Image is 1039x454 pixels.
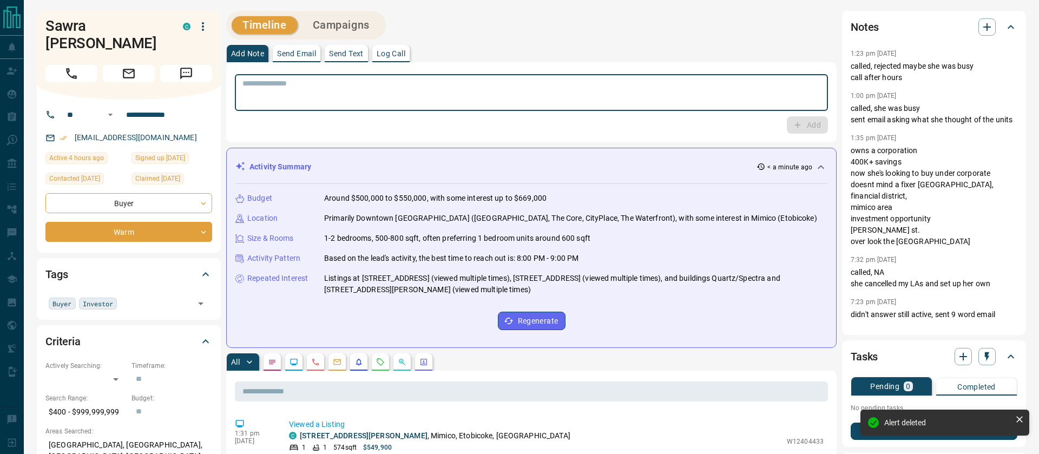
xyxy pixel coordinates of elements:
[300,430,570,442] p: , Mimico, Etobicoke, [GEOGRAPHIC_DATA]
[231,50,264,57] p: Add Note
[83,298,114,309] span: Investor
[851,134,897,142] p: 1:35 pm [DATE]
[851,50,897,57] p: 1:23 pm [DATE]
[268,358,277,366] svg: Notes
[247,253,300,264] p: Activity Pattern
[290,358,298,366] svg: Lead Browsing Activity
[851,423,1017,440] button: New Task
[45,393,126,403] p: Search Range:
[232,16,298,34] button: Timeline
[398,358,406,366] svg: Opportunities
[45,261,212,287] div: Tags
[884,418,1011,427] div: Alert deleted
[235,437,273,445] p: [DATE]
[247,273,308,284] p: Repeated Interest
[160,65,212,82] span: Message
[333,358,341,366] svg: Emails
[851,256,897,264] p: 7:32 pm [DATE]
[247,193,272,204] p: Budget
[324,273,827,295] p: Listings at [STREET_ADDRESS] (viewed multiple times), [STREET_ADDRESS] (viewed multiple times), a...
[45,193,212,213] div: Buyer
[851,400,1017,416] p: No pending tasks
[787,437,824,446] p: W12404433
[135,173,180,184] span: Claimed [DATE]
[289,419,824,430] p: Viewed a Listing
[906,383,910,390] p: 0
[52,298,72,309] span: Buyer
[323,443,327,452] p: 1
[851,14,1017,40] div: Notes
[247,233,294,244] p: Size & Rooms
[419,358,428,366] svg: Agent Actions
[193,296,208,311] button: Open
[333,443,357,452] p: 574 sqft
[183,23,190,30] div: condos.ca
[131,173,212,188] div: Thu Jun 15 2023
[851,103,1017,126] p: called, she was busy sent email asking what she thought of the units
[131,152,212,167] div: Sat May 08 2021
[135,153,185,163] span: Signed up [DATE]
[324,253,578,264] p: Based on the lead's activity, the best time to reach out is: 8:00 PM - 9:00 PM
[324,213,817,224] p: Primarily Downtown [GEOGRAPHIC_DATA] ([GEOGRAPHIC_DATA], The Core, CityPlace, The Waterfront), wi...
[851,92,897,100] p: 1:00 pm [DATE]
[45,328,212,354] div: Criteria
[851,18,879,36] h2: Notes
[249,161,311,173] p: Activity Summary
[324,193,547,204] p: Around $500,000 to $550,000, with some interest up to $669,000
[45,152,126,167] div: Tue Sep 16 2025
[324,233,590,244] p: 1-2 bedrooms, 500-800 sqft, often preferring 1 bedroom units around 600 sqft
[45,173,126,188] div: Tue Aug 19 2025
[354,358,363,366] svg: Listing Alerts
[302,16,380,34] button: Campaigns
[302,443,306,452] p: 1
[277,50,316,57] p: Send Email
[45,65,97,82] span: Call
[60,134,67,142] svg: Email Verified
[103,65,155,82] span: Email
[311,358,320,366] svg: Calls
[851,61,1017,83] p: called, rejected maybe she was busy call after hours
[363,443,392,452] p: $549,900
[45,426,212,436] p: Areas Searched:
[235,157,827,177] div: Activity Summary< a minute ago
[104,108,117,121] button: Open
[45,403,126,421] p: $400 - $999,999,999
[957,383,996,391] p: Completed
[247,213,278,224] p: Location
[329,50,364,57] p: Send Text
[851,309,1017,320] p: didn't answer still active, sent 9 word email
[851,298,897,306] p: 7:23 pm [DATE]
[376,358,385,366] svg: Requests
[131,361,212,371] p: Timeframe:
[851,145,1017,247] p: owns a corporation 400K+ savings now she's looking to buy under corporate doesnt mind a fixer [GE...
[49,153,104,163] span: Active 4 hours ago
[851,348,878,365] h2: Tasks
[45,222,212,242] div: Warm
[75,133,197,142] a: [EMAIL_ADDRESS][DOMAIN_NAME]
[289,432,297,439] div: condos.ca
[851,344,1017,370] div: Tasks
[45,17,167,52] h1: Sawra [PERSON_NAME]
[300,431,428,440] a: [STREET_ADDRESS][PERSON_NAME]
[870,383,899,390] p: Pending
[377,50,405,57] p: Log Call
[45,333,81,350] h2: Criteria
[231,358,240,366] p: All
[235,430,273,437] p: 1:31 pm
[131,393,212,403] p: Budget:
[851,267,1017,289] p: called, NA she cancelled my LAs and set up her own
[498,312,565,330] button: Regenerate
[767,162,812,172] p: < a minute ago
[49,173,100,184] span: Contacted [DATE]
[45,361,126,371] p: Actively Searching:
[45,266,68,283] h2: Tags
